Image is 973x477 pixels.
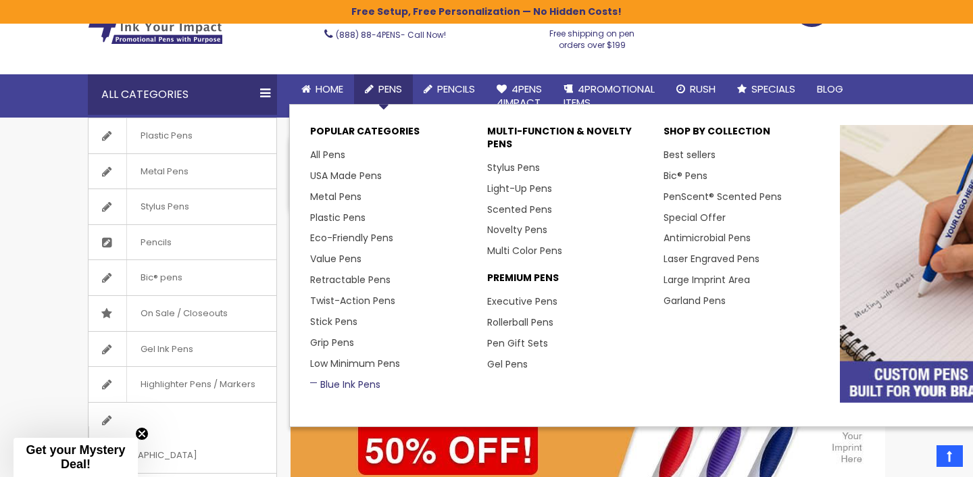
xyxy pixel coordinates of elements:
a: Metal Pens [310,190,361,203]
a: Stylus Pens [487,161,540,174]
div: Free shipping on pen orders over $199 [536,23,649,50]
a: 4Pens4impact [486,74,553,118]
a: PenScent® Scented Pens [664,190,782,203]
a: Bic® pens [89,260,276,295]
a: Plastic Pens [89,118,276,153]
p: Premium Pens [487,272,650,291]
a: Light-Up Pens [487,182,552,195]
a: Gel Pens [487,357,528,371]
span: 4PROMOTIONAL ITEMS [564,82,655,109]
a: Large Imprint Area [664,273,750,286]
div: Get your Mystery Deal!Close teaser [14,438,138,477]
a: Garland Pens [664,294,726,307]
a: Rush [666,74,726,104]
a: Blog [806,74,854,104]
a: Metal Pens [89,154,276,189]
span: Pens [378,82,402,96]
a: Laser Engraved Pens [664,252,759,266]
span: Pencils [126,225,185,260]
span: Specials [751,82,795,96]
a: 4PROMOTIONALITEMS [553,74,666,118]
a: Retractable Pens [310,273,391,286]
a: Pencils [89,225,276,260]
a: Made in [GEOGRAPHIC_DATA] [89,403,276,473]
a: USA Made Pens [310,169,382,182]
a: Eco-Friendly Pens [310,231,393,245]
p: Multi-Function & Novelty Pens [487,125,650,157]
a: Bic® Pens [664,169,707,182]
a: Highlighter Pens / Markers [89,367,276,402]
span: Bic® pens [126,260,196,295]
span: Rush [690,82,716,96]
a: Specials [726,74,806,104]
a: Gel Ink Pens [89,332,276,367]
div: All Categories [88,74,277,115]
span: Plastic Pens [126,118,206,153]
span: Made in [GEOGRAPHIC_DATA] [89,426,243,473]
a: Special Offer [664,211,726,224]
p: Popular Categories [310,125,473,145]
span: Blog [817,82,843,96]
a: On Sale / Closeouts [89,296,276,331]
a: Rollerball Pens [487,316,553,329]
button: Close teaser [135,427,149,441]
span: 4Pens 4impact [497,82,542,109]
a: Pencils [413,74,486,104]
a: Pens [354,74,413,104]
a: Novelty Pens [487,223,547,236]
a: Blue Ink Pens [310,378,380,391]
span: Stylus Pens [126,189,203,224]
a: Home [291,74,354,104]
span: Highlighter Pens / Markers [126,367,269,402]
a: Executive Pens [487,295,557,308]
a: Multi Color Pens [487,244,562,257]
p: Shop By Collection [664,125,826,145]
a: All Pens [310,148,345,161]
span: Gel Ink Pens [126,332,207,367]
span: Get your Mystery Deal! [26,443,125,471]
a: Antimicrobial Pens [664,231,751,245]
a: (888) 88-4PENS [336,29,401,41]
a: Value Pens [310,252,361,266]
a: Stick Pens [310,315,357,328]
a: Low Minimum Pens [310,357,400,370]
span: Home [316,82,343,96]
span: On Sale / Closeouts [126,296,241,331]
a: Plastic Pens [310,211,366,224]
a: Stylus Pens [89,189,276,224]
a: Grip Pens [310,336,354,349]
a: Pen Gift Sets [487,336,548,350]
span: Pencils [437,82,475,96]
span: - Call Now! [336,29,446,41]
a: Best sellers [664,148,716,161]
a: Scented Pens [487,203,552,216]
a: Twist-Action Pens [310,294,395,307]
span: Metal Pens [126,154,202,189]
